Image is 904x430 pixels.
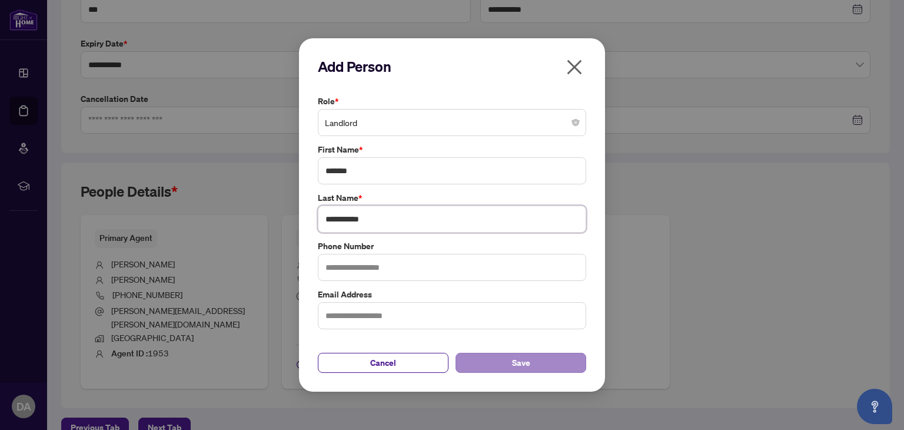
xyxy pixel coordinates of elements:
h2: Add Person [318,57,586,76]
span: close-circle [572,119,579,126]
span: close [565,58,584,77]
button: Save [456,353,586,373]
label: Last Name [318,191,586,204]
button: Open asap [857,389,892,424]
span: Cancel [370,353,396,372]
span: Landlord [325,111,579,134]
label: Role [318,95,586,108]
label: First Name [318,143,586,156]
span: Save [512,353,530,372]
label: Phone Number [318,240,586,253]
label: Email Address [318,288,586,301]
button: Cancel [318,353,448,373]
